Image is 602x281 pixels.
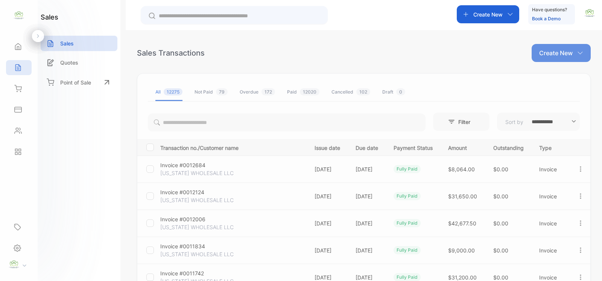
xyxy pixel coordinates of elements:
[448,142,478,152] p: Amount
[532,6,567,14] p: Have questions?
[315,165,340,173] p: [DATE]
[41,74,117,91] a: Point of Sale
[457,5,519,23] button: Create New
[448,220,476,227] span: $42,677.50
[493,142,524,152] p: Outstanding
[493,220,508,227] span: $0.00
[539,246,561,254] p: Invoice
[356,246,378,254] p: [DATE]
[448,193,477,199] span: $31,650.00
[216,88,228,95] span: 79
[13,10,24,21] img: logo
[493,166,508,172] span: $0.00
[532,44,591,62] button: Create New
[195,89,228,95] div: Not Paid
[160,142,305,152] p: Transaction no./Customer name
[394,246,421,254] div: fully paid
[356,142,378,152] p: Due date
[356,165,378,173] p: [DATE]
[160,196,234,204] p: [US_STATE] WHOLESALE LLC
[539,165,561,173] p: Invoice
[356,88,370,95] span: 102
[532,16,561,21] a: Book a Demo
[539,219,561,227] p: Invoice
[493,274,508,281] span: $0.00
[160,250,234,258] p: [US_STATE] WHOLESALE LLC
[382,89,405,95] div: Draft
[160,188,208,196] p: Invoice #0012124
[473,11,503,18] p: Create New
[315,192,340,200] p: [DATE]
[356,219,378,227] p: [DATE]
[137,47,205,59] div: Sales Transactions
[331,89,370,95] div: Cancelled
[41,12,58,22] h1: sales
[584,5,595,23] button: avatar
[261,88,275,95] span: 172
[160,161,208,169] p: Invoice #0012684
[448,247,475,254] span: $9,000.00
[493,193,508,199] span: $0.00
[315,246,340,254] p: [DATE]
[356,192,378,200] p: [DATE]
[160,215,208,223] p: Invoice #0012006
[493,247,508,254] span: $0.00
[497,113,580,131] button: Sort by
[584,8,595,19] img: avatar
[570,249,602,281] iframe: LiveChat chat widget
[60,79,91,86] p: Point of Sale
[315,142,340,152] p: Issue date
[60,59,78,66] p: Quotes
[539,142,561,152] p: Type
[8,259,20,270] img: profile
[505,118,523,126] p: Sort by
[396,88,405,95] span: 0
[160,169,234,177] p: [US_STATE] WHOLESALE LLC
[300,88,319,95] span: 12020
[164,88,182,95] span: 12275
[394,142,433,152] p: Payment Status
[240,89,275,95] div: Overdue
[287,89,319,95] div: Paid
[394,192,421,200] div: fully paid
[448,166,475,172] span: $8,064.00
[160,269,208,277] p: Invoice #0011742
[41,36,117,51] a: Sales
[160,242,208,250] p: Invoice #0011834
[394,165,421,173] div: fully paid
[60,39,74,47] p: Sales
[155,89,182,95] div: All
[394,219,421,227] div: fully paid
[539,48,573,57] p: Create New
[448,274,477,281] span: $31,200.00
[41,55,117,70] a: Quotes
[160,223,234,231] p: [US_STATE] WHOLESALE LLC
[315,219,340,227] p: [DATE]
[539,192,561,200] p: Invoice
